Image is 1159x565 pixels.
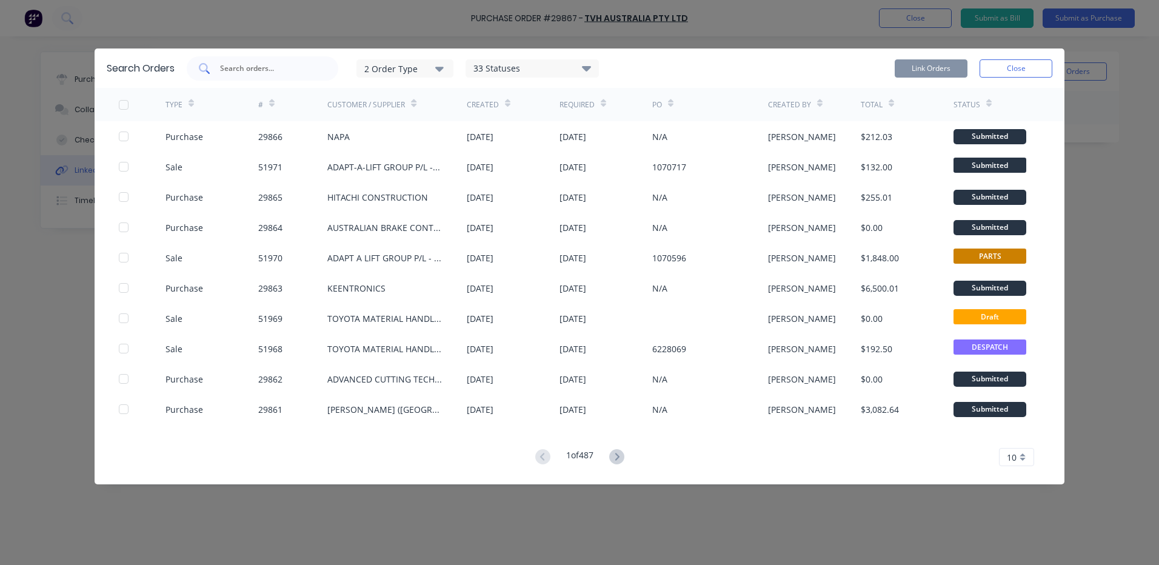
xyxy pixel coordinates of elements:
[768,373,836,386] div: [PERSON_NAME]
[861,99,883,110] div: Total
[768,161,836,173] div: [PERSON_NAME]
[652,403,667,416] div: N/A
[768,191,836,204] div: [PERSON_NAME]
[467,312,493,325] div: [DATE]
[467,130,493,143] div: [DATE]
[1007,451,1017,464] span: 10
[467,99,499,110] div: Created
[327,161,443,173] div: ADAPT-A-LIFT GROUP P/L - SEVEN HILLS
[861,343,892,355] div: $192.50
[652,373,667,386] div: N/A
[165,191,203,204] div: Purchase
[165,221,203,234] div: Purchase
[327,221,443,234] div: AUSTRALIAN BRAKE CONTROLS
[861,312,883,325] div: $0.00
[652,191,667,204] div: N/A
[559,130,586,143] div: [DATE]
[219,62,319,75] input: Search orders...
[652,221,667,234] div: N/A
[954,339,1026,355] span: DESPATCH
[652,252,686,264] div: 1070596
[165,161,182,173] div: Sale
[165,343,182,355] div: Sale
[559,161,586,173] div: [DATE]
[954,190,1026,205] div: Submitted
[258,343,282,355] div: 51968
[954,372,1026,387] div: Submitted
[327,403,443,416] div: [PERSON_NAME] ([GEOGRAPHIC_DATA]) PTY LTD
[467,343,493,355] div: [DATE]
[652,99,662,110] div: PO
[258,161,282,173] div: 51971
[165,373,203,386] div: Purchase
[107,61,175,76] div: Search Orders
[652,343,686,355] div: 6228069
[165,252,182,264] div: Sale
[467,191,493,204] div: [DATE]
[467,252,493,264] div: [DATE]
[559,99,595,110] div: Required
[258,221,282,234] div: 29864
[768,282,836,295] div: [PERSON_NAME]
[861,373,883,386] div: $0.00
[327,130,350,143] div: NAPA
[165,312,182,325] div: Sale
[165,282,203,295] div: Purchase
[258,403,282,416] div: 29861
[861,403,899,416] div: $3,082.64
[258,373,282,386] div: 29862
[258,252,282,264] div: 51970
[861,282,899,295] div: $6,500.01
[861,191,892,204] div: $255.01
[467,373,493,386] div: [DATE]
[652,161,686,173] div: 1070717
[954,402,1026,417] div: Submitted
[954,99,980,110] div: Status
[559,373,586,386] div: [DATE]
[861,252,899,264] div: $1,848.00
[980,59,1052,78] button: Close
[165,403,203,416] div: Purchase
[258,312,282,325] div: 51969
[258,130,282,143] div: 29866
[768,130,836,143] div: [PERSON_NAME]
[954,281,1026,296] div: Submitted
[258,191,282,204] div: 29865
[861,130,892,143] div: $212.03
[559,343,586,355] div: [DATE]
[861,221,883,234] div: $0.00
[559,221,586,234] div: [DATE]
[895,59,967,78] button: Link Orders
[954,129,1026,144] div: Submitted
[954,158,1026,173] span: Submitted
[652,130,667,143] div: N/A
[258,99,263,110] div: #
[165,130,203,143] div: Purchase
[861,161,892,173] div: $132.00
[364,62,446,75] div: 2 Order Type
[467,282,493,295] div: [DATE]
[327,373,443,386] div: ADVANCED CUTTING TECH P/L
[768,312,836,325] div: [PERSON_NAME]
[327,252,443,264] div: ADAPT A LIFT GROUP P/L - TRUGANINA
[467,403,493,416] div: [DATE]
[327,191,428,204] div: HITACHI CONSTRUCTION
[954,309,1026,324] span: Draft
[467,221,493,234] div: [DATE]
[768,221,836,234] div: [PERSON_NAME]
[954,220,1026,235] div: Submitted
[258,282,282,295] div: 29863
[954,249,1026,264] span: PARTS
[559,403,586,416] div: [DATE]
[356,59,453,78] button: 2 Order Type
[768,403,836,416] div: [PERSON_NAME]
[327,343,443,355] div: TOYOTA MATERIAL HANDLING AUST P/L-DANDENONG STH
[768,252,836,264] div: [PERSON_NAME]
[559,252,586,264] div: [DATE]
[327,99,405,110] div: Customer / Supplier
[566,449,593,466] div: 1 of 487
[768,99,811,110] div: Created By
[559,312,586,325] div: [DATE]
[559,282,586,295] div: [DATE]
[467,161,493,173] div: [DATE]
